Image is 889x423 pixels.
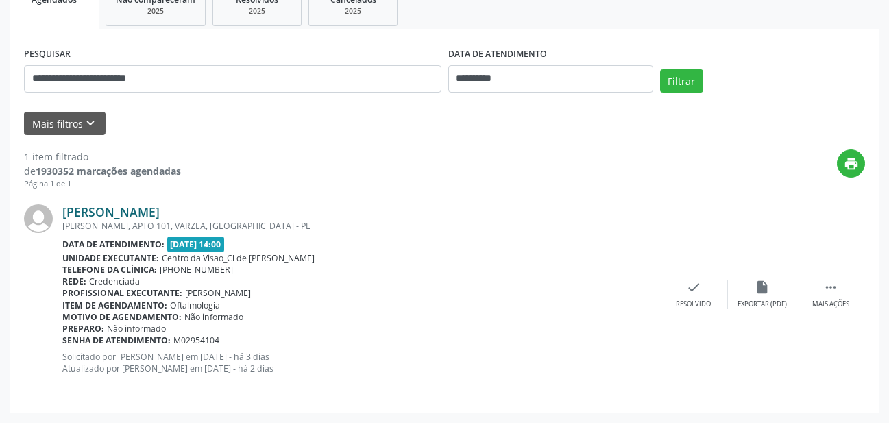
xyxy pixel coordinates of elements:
[24,44,71,65] label: PESQUISAR
[89,276,140,287] span: Credenciada
[676,300,711,309] div: Resolvido
[62,239,165,250] b: Data de atendimento:
[62,204,160,219] a: [PERSON_NAME]
[24,204,53,233] img: img
[62,220,659,232] div: [PERSON_NAME], APTO 101, VARZEA, [GEOGRAPHIC_DATA] - PE
[62,264,157,276] b: Telefone da clínica:
[660,69,703,93] button: Filtrar
[62,300,167,311] b: Item de agendamento:
[116,6,195,16] div: 2025
[62,351,659,374] p: Solicitado por [PERSON_NAME] em [DATE] - há 3 dias Atualizado por [PERSON_NAME] em [DATE] - há 2 ...
[24,112,106,136] button: Mais filtroskeyboard_arrow_down
[83,116,98,131] i: keyboard_arrow_down
[738,300,787,309] div: Exportar (PDF)
[162,252,315,264] span: Centro da Visao_Cl de [PERSON_NAME]
[184,311,243,323] span: Não informado
[167,237,225,252] span: [DATE] 14:00
[24,178,181,190] div: Página 1 de 1
[448,44,547,65] label: DATA DE ATENDIMENTO
[62,335,171,346] b: Senha de atendimento:
[173,335,219,346] span: M02954104
[170,300,220,311] span: Oftalmologia
[844,156,859,171] i: print
[160,264,233,276] span: [PHONE_NUMBER]
[823,280,838,295] i: 
[62,311,182,323] b: Motivo de agendamento:
[812,300,849,309] div: Mais ações
[62,276,86,287] b: Rede:
[686,280,701,295] i: check
[24,149,181,164] div: 1 item filtrado
[62,287,182,299] b: Profissional executante:
[24,164,181,178] div: de
[755,280,770,295] i: insert_drive_file
[36,165,181,178] strong: 1930352 marcações agendadas
[837,149,865,178] button: print
[319,6,387,16] div: 2025
[107,323,166,335] span: Não informado
[223,6,291,16] div: 2025
[62,323,104,335] b: Preparo:
[62,252,159,264] b: Unidade executante:
[185,287,251,299] span: [PERSON_NAME]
